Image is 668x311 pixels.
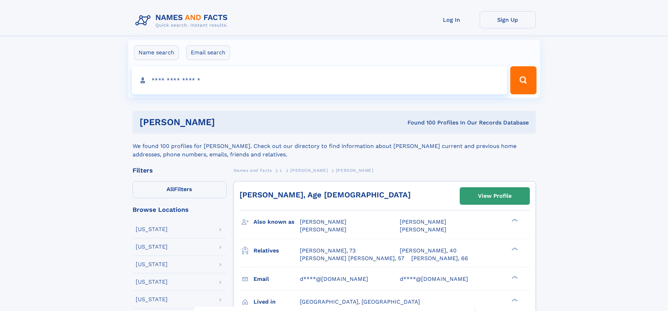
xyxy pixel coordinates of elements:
[290,168,328,173] span: [PERSON_NAME]
[134,45,179,60] label: Name search
[478,188,512,204] div: View Profile
[400,218,446,225] span: [PERSON_NAME]
[400,247,457,255] a: [PERSON_NAME], 40
[300,226,346,233] span: [PERSON_NAME]
[136,227,168,232] div: [US_STATE]
[336,168,373,173] span: [PERSON_NAME]
[510,66,536,94] button: Search Button
[254,245,300,257] h3: Relatives
[140,118,311,127] h1: [PERSON_NAME]
[460,188,529,204] a: View Profile
[254,296,300,308] h3: Lived in
[280,166,283,175] a: L
[400,226,446,233] span: [PERSON_NAME]
[290,166,328,175] a: [PERSON_NAME]
[132,66,507,94] input: search input
[186,45,230,60] label: Email search
[133,207,227,213] div: Browse Locations
[424,11,480,28] a: Log In
[239,190,411,199] a: [PERSON_NAME], Age [DEMOGRAPHIC_DATA]
[167,186,174,192] span: All
[133,167,227,174] div: Filters
[133,181,227,198] label: Filters
[280,168,283,173] span: L
[136,279,168,285] div: [US_STATE]
[510,275,518,279] div: ❯
[300,247,356,255] a: [PERSON_NAME], 73
[254,216,300,228] h3: Also known as
[136,262,168,267] div: [US_STATE]
[133,11,234,30] img: Logo Names and Facts
[510,218,518,223] div: ❯
[300,255,404,262] a: [PERSON_NAME] [PERSON_NAME], 57
[133,134,536,159] div: We found 100 profiles for [PERSON_NAME]. Check out our directory to find information about [PERSO...
[300,218,346,225] span: [PERSON_NAME]
[136,297,168,302] div: [US_STATE]
[136,244,168,250] div: [US_STATE]
[411,255,468,262] a: [PERSON_NAME], 66
[480,11,536,28] a: Sign Up
[234,166,272,175] a: Names and Facts
[510,246,518,251] div: ❯
[254,273,300,285] h3: Email
[300,298,420,305] span: [GEOGRAPHIC_DATA], [GEOGRAPHIC_DATA]
[510,298,518,302] div: ❯
[311,119,529,127] div: Found 100 Profiles In Our Records Database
